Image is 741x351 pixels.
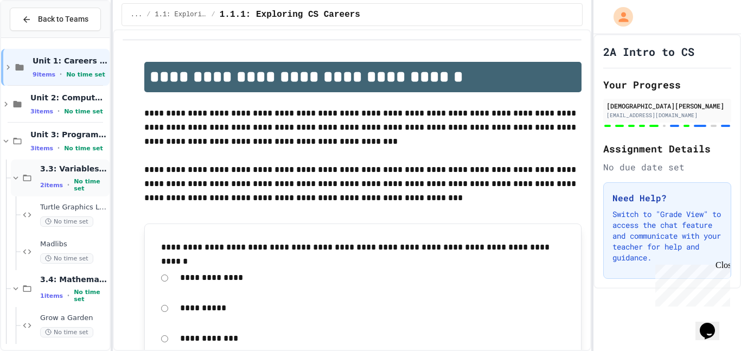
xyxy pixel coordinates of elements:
[33,71,55,78] span: 9 items
[30,130,107,139] span: Unit 3: Programming Fundamentals
[64,145,103,152] span: No time set
[58,144,60,152] span: •
[651,260,730,307] iframe: chat widget
[131,10,143,19] span: ...
[30,93,107,103] span: Unit 2: Computational Thinking & Problem-Solving
[603,77,731,92] h2: Your Progress
[40,164,107,174] span: 3.3: Variables and Data Types
[40,275,107,284] span: 3.4: Mathematical Operators
[4,4,75,69] div: Chat with us now!Close
[603,161,731,174] div: No due date set
[60,70,62,79] span: •
[606,101,728,111] div: [DEMOGRAPHIC_DATA][PERSON_NAME]
[612,192,722,205] h3: Need Help?
[33,56,107,66] span: Unit 1: Careers & Professionalism
[40,216,93,227] span: No time set
[10,8,101,31] button: Back to Teams
[64,108,103,115] span: No time set
[602,4,636,29] div: My Account
[212,10,215,19] span: /
[606,111,728,119] div: [EMAIL_ADDRESS][DOMAIN_NAME]
[67,181,69,189] span: •
[603,141,731,156] h2: Assignment Details
[74,289,107,303] span: No time set
[603,44,694,59] h1: 2A Intro to CS
[40,314,107,323] span: Grow a Garden
[66,71,105,78] span: No time set
[38,14,88,25] span: Back to Teams
[40,253,93,264] span: No time set
[155,10,207,19] span: 1.1: Exploring CS Careers
[67,291,69,300] span: •
[612,209,722,263] p: Switch to "Grade View" to access the chat feature and communicate with your teacher for help and ...
[40,203,107,212] span: Turtle Graphics Logo/character
[146,10,150,19] span: /
[695,308,730,340] iframe: chat widget
[40,327,93,337] span: No time set
[30,108,53,115] span: 3 items
[40,182,63,189] span: 2 items
[220,8,360,21] span: 1.1.1: Exploring CS Careers
[40,240,107,249] span: Madlibs
[74,178,107,192] span: No time set
[40,292,63,299] span: 1 items
[58,107,60,116] span: •
[30,145,53,152] span: 3 items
